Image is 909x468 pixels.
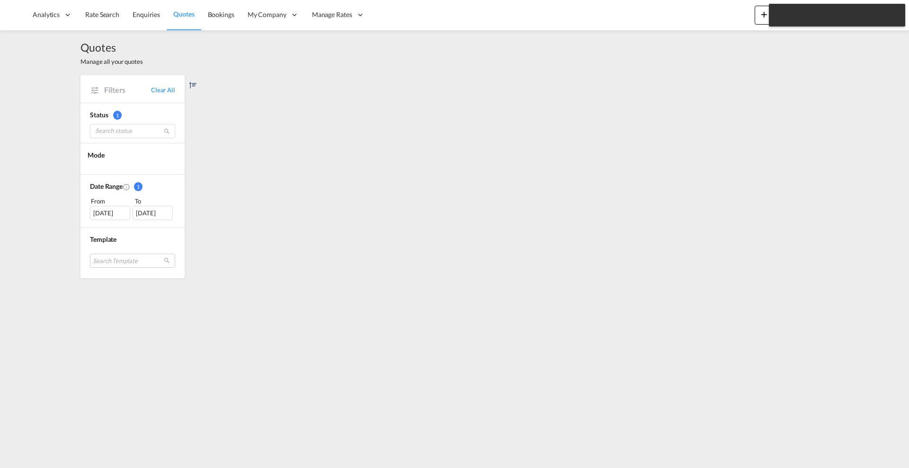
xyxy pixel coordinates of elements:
md-icon: Created On [123,183,130,191]
div: To [134,196,176,206]
span: Quotes [80,40,143,55]
span: From To [DATE][DATE] [90,196,175,220]
a: Clear All [151,86,175,94]
button: icon-plus 400-fgNewicon-chevron-down [755,6,798,25]
span: Rate Search [85,10,119,18]
span: Status [90,111,108,119]
span: Manage all your quotes [80,57,143,66]
span: Manage Rates [312,10,352,19]
div: Sort by: Created On [189,75,196,88]
span: Bookings [208,10,234,18]
span: New [758,10,794,18]
span: 1 [113,111,122,120]
span: Template [90,235,116,243]
div: [DATE] [90,206,130,220]
span: Enquiries [133,10,160,18]
div: [DATE] [133,206,173,220]
div: Status 1 [90,110,175,120]
span: 1 [134,182,143,191]
span: Date Range [90,182,123,190]
md-icon: icon-plus 400-fg [758,9,770,20]
div: From [90,196,132,206]
span: My Company [248,10,286,19]
span: Quotes [173,10,194,18]
md-icon: icon-magnify [163,128,170,135]
span: Filters [104,85,151,95]
span: Analytics [33,10,60,19]
span: Mode [88,151,105,159]
input: Search status [90,124,175,138]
